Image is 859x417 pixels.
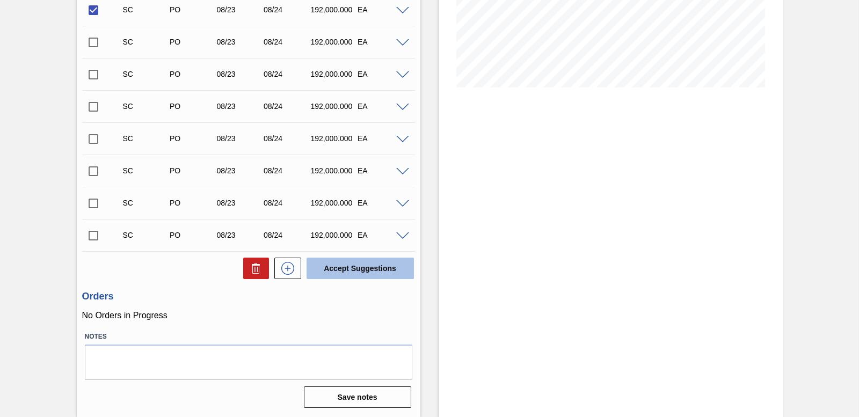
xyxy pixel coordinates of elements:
[355,199,406,207] div: EA
[214,231,266,239] div: 08/23/2025
[308,166,360,175] div: 192,000.000
[261,134,312,143] div: 08/24/2025
[120,38,172,46] div: Suggestion Created
[261,70,312,78] div: 08/24/2025
[167,70,219,78] div: Purchase order
[308,231,360,239] div: 192,000.000
[304,386,411,408] button: Save notes
[261,231,312,239] div: 08/24/2025
[308,102,360,111] div: 192,000.000
[307,258,414,279] button: Accept Suggestions
[167,231,219,239] div: Purchase order
[120,199,172,207] div: Suggestion Created
[355,70,406,78] div: EA
[355,231,406,239] div: EA
[120,166,172,175] div: Suggestion Created
[308,38,360,46] div: 192,000.000
[238,258,269,279] div: Delete Suggestions
[308,199,360,207] div: 192,000.000
[214,5,266,14] div: 08/23/2025
[167,102,219,111] div: Purchase order
[261,166,312,175] div: 08/24/2025
[120,70,172,78] div: Suggestion Created
[120,134,172,143] div: Suggestion Created
[85,329,412,345] label: Notes
[167,134,219,143] div: Purchase order
[355,166,406,175] div: EA
[261,199,312,207] div: 08/24/2025
[214,70,266,78] div: 08/23/2025
[120,231,172,239] div: Suggestion Created
[214,134,266,143] div: 08/23/2025
[261,38,312,46] div: 08/24/2025
[167,38,219,46] div: Purchase order
[355,134,406,143] div: EA
[355,38,406,46] div: EA
[120,102,172,111] div: Suggestion Created
[269,258,301,279] div: New suggestion
[308,134,360,143] div: 192,000.000
[214,199,266,207] div: 08/23/2025
[82,291,415,302] h3: Orders
[82,311,415,320] p: No Orders in Progress
[214,102,266,111] div: 08/23/2025
[167,166,219,175] div: Purchase order
[308,5,360,14] div: 192,000.000
[167,199,219,207] div: Purchase order
[214,166,266,175] div: 08/23/2025
[214,38,266,46] div: 08/23/2025
[261,5,312,14] div: 08/24/2025
[301,257,415,280] div: Accept Suggestions
[261,102,312,111] div: 08/24/2025
[355,102,406,111] div: EA
[120,5,172,14] div: Suggestion Created
[167,5,219,14] div: Purchase order
[355,5,406,14] div: EA
[308,70,360,78] div: 192,000.000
